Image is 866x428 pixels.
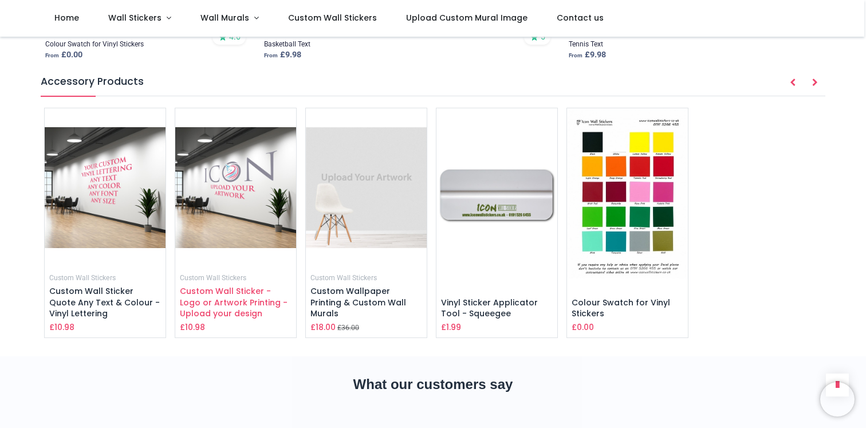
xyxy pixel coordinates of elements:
[436,108,557,279] img: Vinyl Sticker Applicator Tool - Squeegee
[264,40,310,49] a: Basketball Text
[180,321,205,333] h6: £
[441,321,461,333] h6: £
[310,321,336,333] h6: £
[49,286,161,320] h6: Custom Wall Sticker Quote Any Text & Colour - Vinyl Lettering
[264,50,301,60] strong: £ 9.98
[45,108,166,268] img: Custom Wall Sticker Quote Any Text & Colour - Vinyl Lettering
[572,321,594,333] h6: £
[316,321,336,333] span: 18.00
[310,286,422,320] h6: Custom Wallpaper Printing & Custom Wall Murals
[45,52,59,58] span: From
[541,32,545,43] span: 5
[49,274,116,282] small: Custom Wall Stickers
[108,12,162,23] span: Wall Stickers
[557,12,604,23] span: Contact us
[567,108,688,279] img: Colour Swatch for Vinyl Stickers
[441,297,553,320] h6: Vinyl Sticker Applicator Tool - Squeegee
[569,50,606,60] strong: £ 9.98
[41,375,825,394] h2: What our customers say
[782,73,803,93] button: Prev
[49,285,160,319] a: Custom Wall Sticker Quote Any Text & Colour - Vinyl Lettering
[341,324,359,332] span: 36.00
[569,52,582,58] span: From
[200,12,249,23] span: Wall Murals
[310,274,377,282] small: Custom Wall Stickers
[49,273,116,282] a: Custom Wall Stickers
[264,52,278,58] span: From
[820,382,855,417] iframe: Brevo live chat
[577,321,594,333] span: 0.00
[572,297,683,320] h6: Colour Swatch for Vinyl Stickers
[54,12,79,23] span: Home
[446,321,461,333] span: 1.99
[306,108,427,268] img: Custom Wallpaper Printing & Custom Wall Murals
[49,321,74,333] h6: £
[310,273,377,282] a: Custom Wall Stickers
[45,40,144,49] a: Colour Swatch for Vinyl Stickers
[180,285,288,319] a: Custom Wall Sticker - Logo or Artwork Printing - Upload your design
[180,274,246,282] small: Custom Wall Stickers
[180,273,246,282] a: Custom Wall Stickers
[406,12,528,23] span: Upload Custom Mural Image
[805,73,825,93] button: Next
[41,74,825,96] h5: Accessory Products
[180,286,292,320] h6: Custom Wall Sticker - Logo or Artwork Printing - Upload your design
[310,285,406,319] a: Custom Wallpaper Printing & Custom Wall Murals
[572,297,670,320] a: Colour Swatch for Vinyl Stickers
[569,40,606,49] a: Tennis Text
[175,108,296,268] img: Custom Wall Sticker - Logo or Artwork Printing - Upload your design
[185,321,205,333] span: 10.98
[54,321,74,333] span: 10.98
[441,297,538,320] a: Vinyl Sticker Applicator Tool - Squeegee
[288,12,377,23] span: Custom Wall Stickers
[45,50,82,60] strong: £ 0.00
[337,323,359,333] small: £
[229,32,241,43] span: 4.6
